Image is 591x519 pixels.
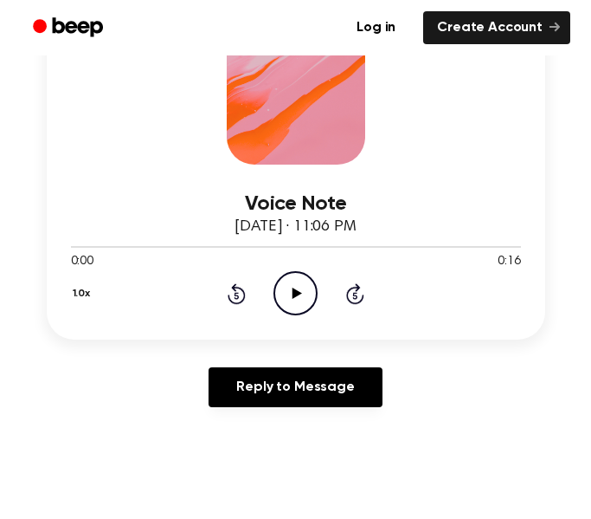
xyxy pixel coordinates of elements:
span: 0:00 [71,253,93,271]
a: Beep [21,11,119,45]
button: 1.0x [71,279,97,308]
span: 0:16 [498,253,520,271]
span: [DATE] · 11:06 PM [234,219,356,235]
a: Create Account [423,11,570,44]
a: Log in [339,8,413,48]
a: Reply to Message [209,367,382,407]
h3: Voice Note [71,192,521,216]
